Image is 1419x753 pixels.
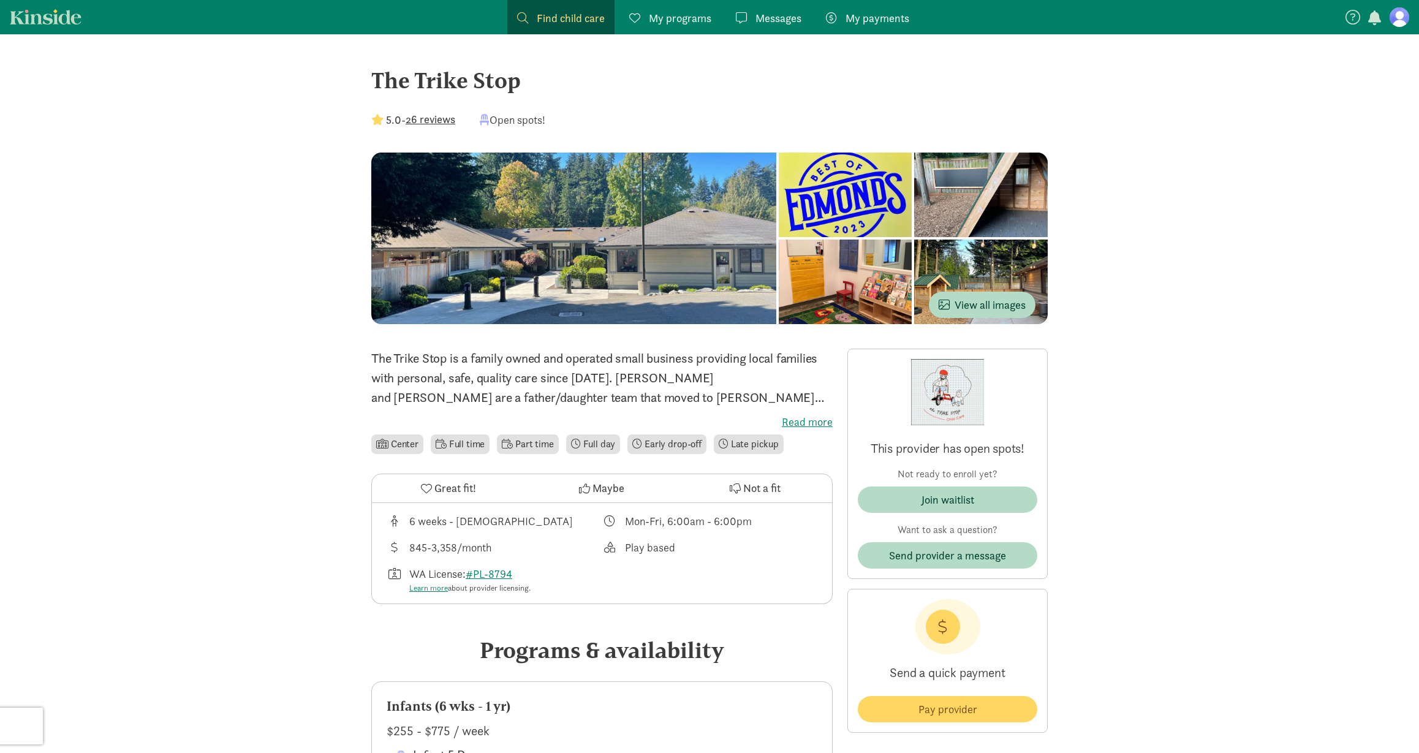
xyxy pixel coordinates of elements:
[566,434,621,454] li: Full day
[858,440,1037,457] p: This provider has open spots!
[371,349,833,407] p: The Trike Stop is a family owned and operated small business providing local families with person...
[858,486,1037,513] button: Join waitlist
[497,434,558,454] li: Part time
[371,634,833,667] div: Programs & availability
[911,359,983,425] img: Provider logo
[409,582,531,594] div: about provider licensing.
[921,491,974,508] div: Join waitlist
[743,480,781,496] span: Not a fit
[929,292,1035,318] button: View all images
[434,480,476,496] span: Great fit!
[592,480,624,496] span: Maybe
[918,701,977,717] span: Pay provider
[10,9,81,25] a: Kinside
[409,539,491,556] div: 845-3,358/month
[714,434,784,454] li: Late pickup
[387,721,817,741] div: $255 - $775 / week
[537,10,605,26] span: Find child care
[846,10,909,26] span: My payments
[858,654,1037,691] p: Send a quick payment
[858,523,1037,537] p: Want to ask a question?
[409,513,573,529] div: 6 weeks - [DEMOGRAPHIC_DATA]
[406,111,455,127] button: 26 reviews
[372,474,525,502] button: Great fit!
[625,539,675,556] div: Play based
[409,566,531,594] div: WA License:
[602,513,818,529] div: Class schedule
[387,566,602,594] div: License number
[679,474,832,502] button: Not a fit
[889,547,1006,564] span: Send provider a message
[466,567,512,581] a: #PL-8794
[649,10,711,26] span: My programs
[755,10,801,26] span: Messages
[371,415,833,429] label: Read more
[625,513,752,529] div: Mon-Fri, 6:00am - 6:00pm
[858,542,1037,569] button: Send provider a message
[431,434,490,454] li: Full time
[371,434,423,454] li: Center
[387,513,602,529] div: Age range for children that this provider cares for
[858,467,1037,482] p: Not ready to enroll yet?
[627,434,706,454] li: Early drop-off
[602,539,818,556] div: This provider's education philosophy
[371,64,1048,97] div: The Trike Stop
[386,113,401,127] strong: 5.0
[409,583,448,593] a: Learn more
[387,539,602,556] div: Average tuition for this program
[387,697,817,716] div: Infants (6 wks - 1 yr)
[480,112,545,128] div: Open spots!
[939,297,1026,313] span: View all images
[525,474,678,502] button: Maybe
[371,112,455,128] div: -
